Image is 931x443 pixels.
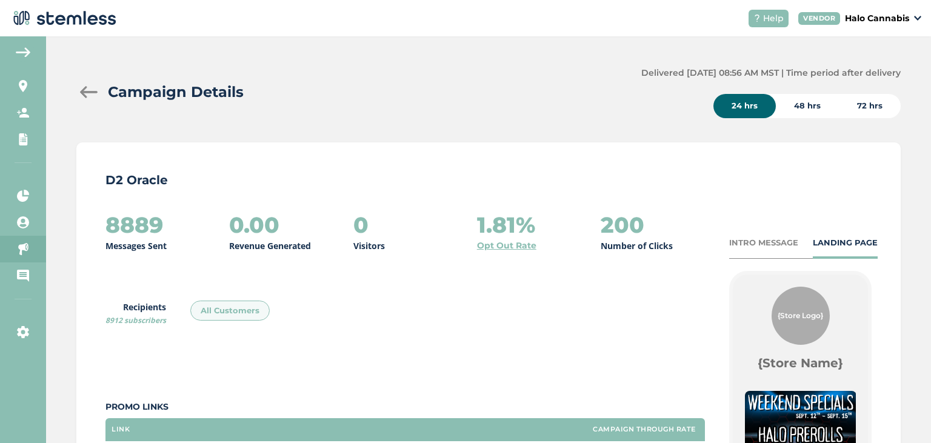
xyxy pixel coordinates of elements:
[813,237,878,249] div: LANDING PAGE
[229,239,311,252] p: Revenue Generated
[353,213,369,237] h2: 0
[229,213,279,237] h2: 0.00
[778,310,823,321] span: {Store Logo}
[776,94,839,118] div: 48 hrs
[593,425,696,433] label: Campaign Through Rate
[729,237,798,249] div: INTRO MESSAGE
[105,315,166,325] span: 8912 subscribers
[477,213,535,237] h2: 1.81%
[839,94,901,118] div: 72 hrs
[353,239,385,252] p: Visitors
[16,47,30,57] img: icon-arrow-back-accent-c549486e.svg
[105,301,166,326] label: Recipients
[601,239,673,252] p: Number of Clicks
[641,67,901,79] label: Delivered [DATE] 08:56 AM MST | Time period after delivery
[713,94,776,118] div: 24 hrs
[105,401,705,413] label: Promo Links
[870,385,931,443] iframe: Chat Widget
[105,239,167,252] p: Messages Sent
[477,239,536,252] a: Opt Out Rate
[105,172,872,188] p: D2 Oracle
[190,301,270,321] div: All Customers
[845,12,909,25] p: Halo Cannabis
[10,6,116,30] img: logo-dark-0685b13c.svg
[763,12,784,25] span: Help
[105,213,163,237] h2: 8889
[753,15,761,22] img: icon-help-white-03924b79.svg
[914,16,921,21] img: icon_down-arrow-small-66adaf34.svg
[798,12,840,25] div: VENDOR
[108,81,244,103] h2: Campaign Details
[601,213,644,237] h2: 200
[758,355,843,371] label: {Store Name}
[112,425,130,433] label: Link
